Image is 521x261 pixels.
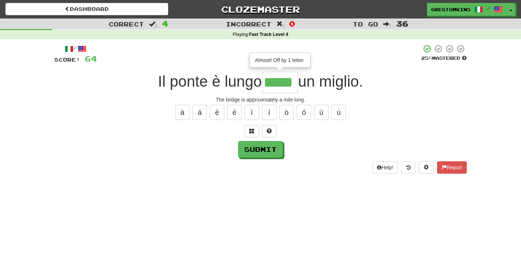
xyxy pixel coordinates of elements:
[279,105,294,120] button: ò
[262,105,276,120] button: í
[421,55,432,61] span: 25 %
[109,20,144,28] span: Correct
[402,161,415,174] button: Round history (alt+y)
[5,3,168,15] a: Dashboard
[298,73,363,90] span: un miglio.
[54,57,80,63] span: Score:
[249,32,288,37] strong: Fast Track Level 4
[54,96,467,103] div: The bridge is approximately a mile long.
[245,125,259,137] button: Switch sentence to multiple choice alt+p
[158,73,262,90] span: Il ponte è lungo
[396,19,408,28] span: 36
[238,141,283,158] button: Submit
[162,19,168,28] span: 4
[297,105,311,120] button: ó
[372,161,398,174] button: Help!
[421,55,467,62] div: Mastered
[227,105,242,120] button: é
[427,3,507,16] a: GregTomkins /
[175,105,190,120] button: à
[210,105,224,120] button: è
[331,105,346,120] button: ú
[85,54,97,63] span: 64
[383,21,391,27] span: :
[289,19,295,28] span: 0
[255,57,305,63] span: Almost! Off by 1 letter.
[262,125,276,137] button: Single letter hint - you only get 1 per sentence and score half the points! alt+h
[276,21,284,27] span: :
[437,161,467,174] button: Report
[314,105,329,120] button: ù
[54,44,97,53] div: /
[192,105,207,120] button: á
[245,105,259,120] button: ì
[487,6,490,11] span: /
[226,20,271,28] span: Incorrect
[179,3,342,16] a: Clozemaster
[431,6,471,13] span: GregTomkins
[353,20,378,28] span: To go
[149,21,157,27] span: :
